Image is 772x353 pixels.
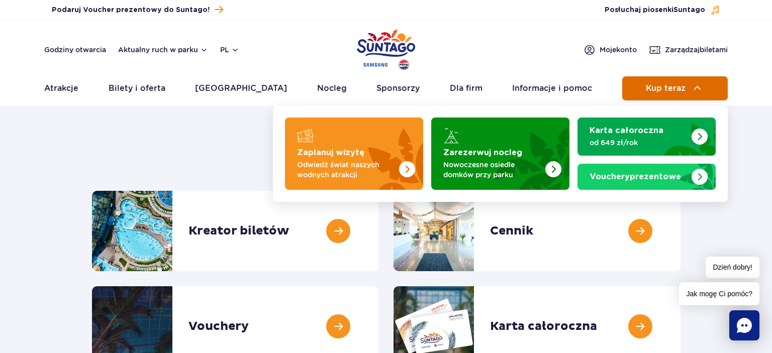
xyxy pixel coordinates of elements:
a: Dla firm [450,76,482,100]
p: Nowoczesne osiedle domków przy parku [443,160,541,180]
span: Moje konto [600,45,637,55]
p: Odwiedź świat naszych wodnych atrakcji [297,160,395,180]
a: Mojekonto [584,44,637,56]
a: Zarezerwuj nocleg [431,117,569,190]
button: Kup teraz [622,76,728,100]
div: Chat [729,310,759,340]
span: Vouchery [590,173,630,181]
a: Informacje i pomoc [512,76,592,100]
a: Park of Poland [357,25,415,71]
span: Dzień dobry! [706,257,759,278]
a: Podaruj Voucher prezentowy do Suntago! [52,3,223,17]
p: od 649 zł/rok [590,138,688,148]
a: Bilety i oferta [109,76,165,100]
strong: Zarezerwuj nocleg [443,149,522,157]
button: pl [220,45,239,55]
span: Zarządzaj biletami [665,45,728,55]
span: Posłuchaj piosenki [605,5,705,15]
span: Podaruj Voucher prezentowy do Suntago! [52,5,210,15]
a: Vouchery prezentowe [577,164,716,190]
span: Suntago [673,7,705,14]
a: Zaplanuj wizytę [285,117,423,190]
strong: Zaplanuj wizytę [297,149,364,157]
a: Godziny otwarcia [44,45,106,55]
a: Sponsorzy [376,76,420,100]
span: Kup teraz [646,84,686,93]
strong: Karta całoroczna [590,127,663,135]
a: Karta całoroczna [577,117,716,156]
button: Aktualny ruch w parku [118,46,208,54]
a: Zarządzajbiletami [649,44,728,56]
a: Atrakcje [44,76,78,100]
strong: prezentowe [590,173,681,181]
a: Nocleg [317,76,347,100]
h1: Bilety i oferta [92,145,681,171]
span: Jak mogę Ci pomóc? [679,282,759,305]
button: Posłuchaj piosenkiSuntago [605,5,720,15]
a: [GEOGRAPHIC_DATA] [195,76,287,100]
